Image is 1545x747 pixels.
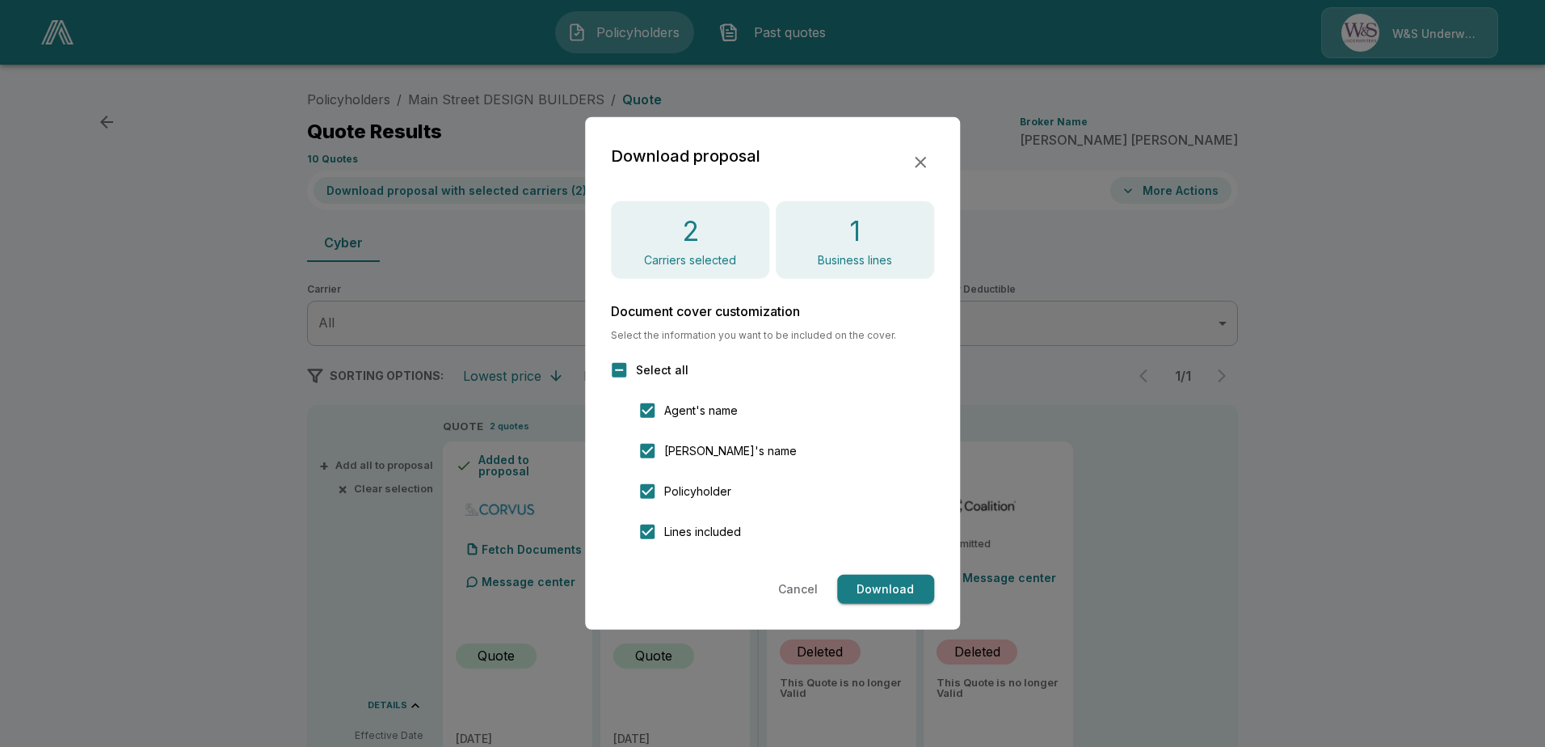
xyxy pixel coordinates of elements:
span: [PERSON_NAME]'s name [664,442,797,459]
p: Carriers selected [644,255,736,266]
span: Lines included [664,523,741,540]
button: Cancel [772,575,824,605]
h4: 2 [682,214,699,248]
span: Select the information you want to be included on the cover. [611,331,934,340]
h2: Download proposal [611,143,760,169]
span: Policyholder [664,483,731,500]
h4: 1 [849,214,861,248]
button: Download [837,575,934,605]
span: Agent's name [664,402,738,419]
p: Business lines [818,255,892,266]
h6: Document cover customization [611,305,934,318]
span: Select all [636,361,688,378]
